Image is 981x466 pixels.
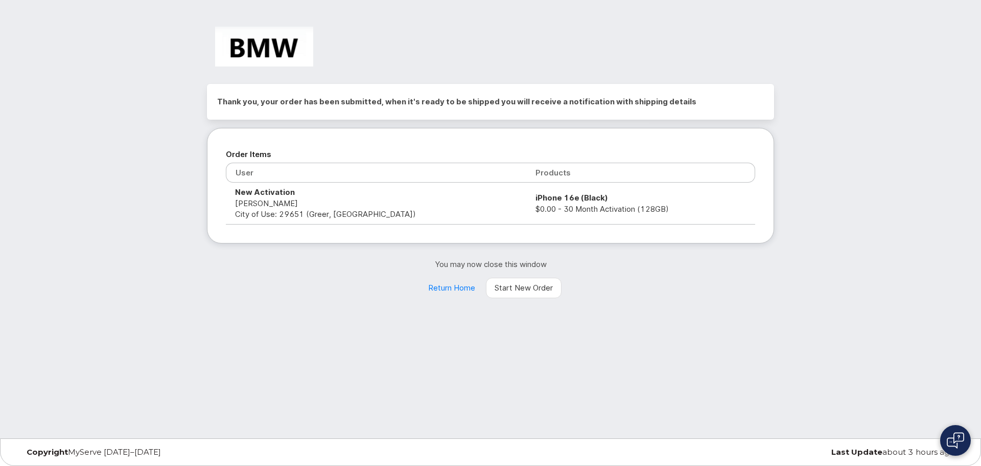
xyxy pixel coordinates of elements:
[486,278,562,298] a: Start New Order
[207,259,774,270] p: You may now close this window
[27,447,68,457] strong: Copyright
[947,432,964,449] img: Open chat
[19,448,333,456] div: MyServe [DATE]–[DATE]
[235,187,295,197] strong: New Activation
[648,448,962,456] div: about 3 hours ago
[215,27,313,66] img: BMW Manufacturing Co LLC
[831,447,882,457] strong: Last Update
[526,163,755,183] th: Products
[526,183,755,224] td: $0.00 - 30 Month Activation (128GB)
[226,163,526,183] th: User
[419,278,484,298] a: Return Home
[217,94,764,109] h2: Thank you, your order has been submitted, when it's ready to be shipped you will receive a notifi...
[226,147,755,162] h2: Order Items
[226,183,526,224] td: [PERSON_NAME] City of Use: 29651 (Greer, [GEOGRAPHIC_DATA])
[535,193,608,203] strong: iPhone 16e (Black)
